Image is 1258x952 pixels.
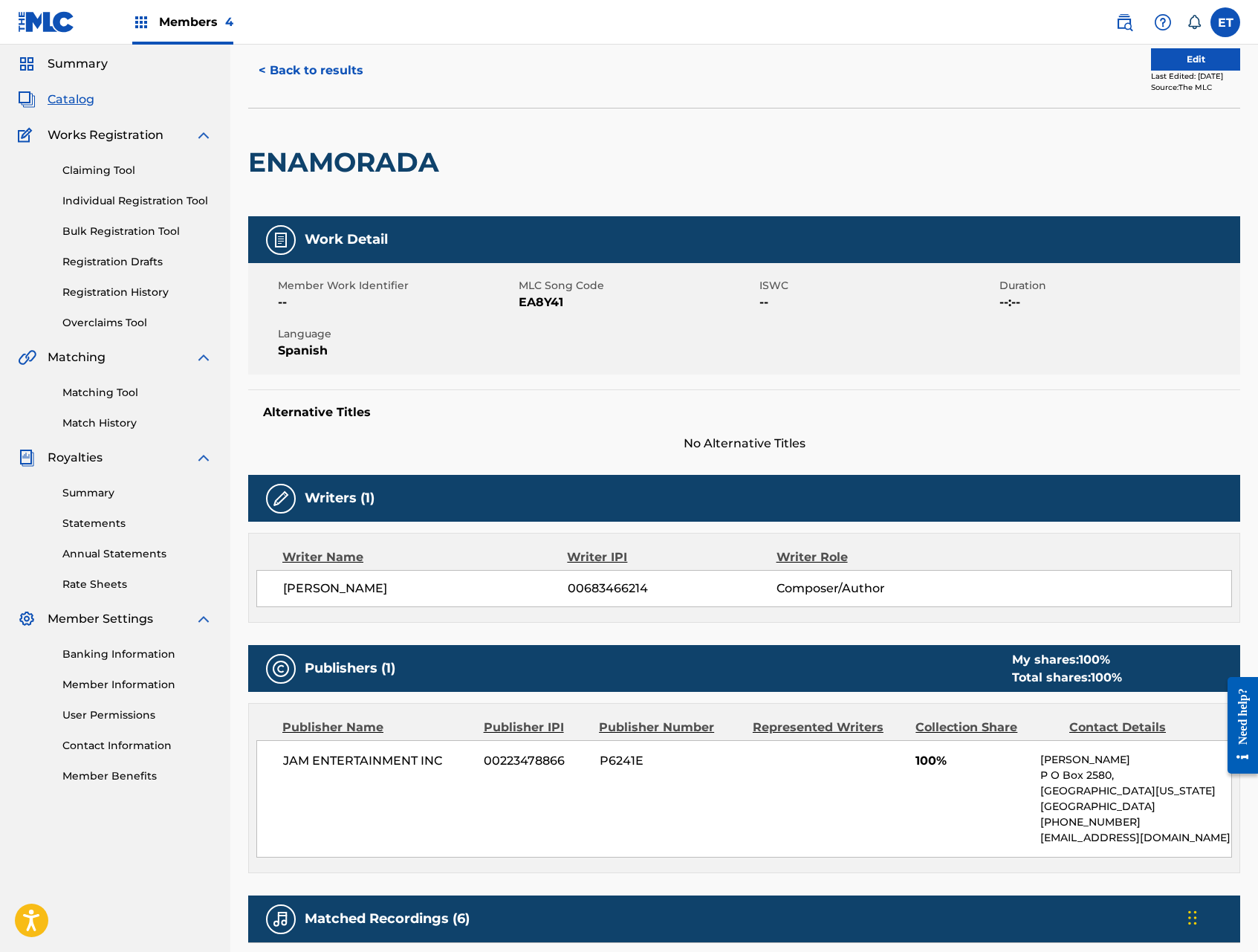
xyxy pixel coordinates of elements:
span: Member Settings [48,610,153,628]
a: Public Search [1109,7,1139,37]
div: Writer Role [776,548,967,566]
p: [PHONE_NUMBER] [1040,815,1231,830]
img: Works Registration [18,126,37,144]
span: Duration [999,278,1236,294]
span: Members [159,13,233,30]
button: Edit [1151,48,1240,71]
img: Top Rightsholders [132,13,150,31]
span: Member Work Identifier [278,278,515,294]
img: expand [195,449,213,467]
div: My shares: [1012,651,1122,669]
span: Works Registration [48,126,163,144]
a: CatalogCatalog [18,91,94,109]
img: Matched Recordings [272,910,290,928]
a: Member Benefits [62,768,213,784]
a: Member Information [62,677,213,693]
div: Collection Share [915,719,1058,736]
span: P6241E [600,752,742,770]
p: [GEOGRAPHIC_DATA] [1040,799,1231,815]
span: Summary [48,55,108,73]
span: 4 [225,15,233,29]
a: Bulk Registration Tool [62,224,213,239]
span: Matching [48,349,106,366]
p: [EMAIL_ADDRESS][DOMAIN_NAME] [1040,830,1231,846]
p: [PERSON_NAME] [1040,752,1231,768]
img: expand [195,126,213,144]
div: Writer IPI [567,548,776,566]
div: Publisher Name [282,719,473,736]
span: Composer/Author [776,580,966,598]
a: Statements [62,516,213,531]
h5: Matched Recordings (6) [305,910,470,927]
h5: Work Detail [305,231,388,248]
span: MLC Song Code [519,278,756,294]
img: Writers [272,490,290,508]
a: Individual Registration Tool [62,193,213,209]
img: Work Detail [272,231,290,249]
p: [GEOGRAPHIC_DATA][US_STATE] [1040,783,1231,799]
iframe: Chat Widget [1184,881,1258,952]
button: < Back to results [248,52,374,89]
a: Contact Information [62,738,213,754]
div: Publisher IPI [484,719,589,736]
div: Represented Writers [753,719,904,736]
img: Matching [18,349,36,366]
h5: Alternative Titles [263,405,1225,420]
span: 100% [915,752,1029,770]
h5: Publishers (1) [305,660,395,677]
span: 100 % [1091,670,1122,684]
div: User Menu [1210,7,1240,37]
div: Drag [1188,896,1197,940]
a: Match History [62,415,213,431]
img: Summary [18,55,36,73]
div: Last Edited: [DATE] [1151,71,1240,82]
div: Notifications [1187,15,1202,30]
a: User Permissions [62,707,213,723]
img: Catalog [18,91,36,109]
span: ISWC [759,278,996,294]
a: Summary [62,485,213,501]
img: Royalties [18,449,36,467]
span: Royalties [48,449,103,467]
span: --:-- [999,294,1236,311]
p: P O Box 2580, [1040,768,1231,783]
span: 00223478866 [484,752,588,770]
div: Contact Details [1069,719,1212,736]
a: Claiming Tool [62,163,213,178]
a: Banking Information [62,647,213,662]
div: Help [1148,7,1178,37]
span: Spanish [278,342,515,360]
span: -- [278,294,515,311]
a: Rate Sheets [62,577,213,592]
img: Member Settings [18,610,36,628]
span: 00683466214 [568,580,776,598]
span: [PERSON_NAME] [283,580,568,598]
a: Annual Statements [62,546,213,562]
h2: ENAMORADA [248,146,447,179]
span: Catalog [48,91,94,109]
a: Matching Tool [62,385,213,401]
span: -- [759,294,996,311]
a: Registration History [62,285,213,300]
span: 100 % [1079,653,1110,667]
img: Publishers [272,660,290,678]
div: Source: The MLC [1151,82,1240,93]
a: SummarySummary [18,55,108,73]
img: expand [195,610,213,628]
img: expand [195,349,213,366]
img: search [1115,13,1133,31]
iframe: Resource Center [1216,665,1258,785]
div: Writer Name [282,548,567,566]
a: Overclaims Tool [62,315,213,331]
img: MLC Logo [18,11,75,33]
img: help [1154,13,1172,31]
div: Total shares: [1012,669,1122,687]
span: Language [278,326,515,342]
a: Registration Drafts [62,254,213,270]
h5: Writers (1) [305,490,375,507]
span: No Alternative Titles [248,435,1240,453]
span: JAM ENTERTAINMENT INC [283,752,473,770]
